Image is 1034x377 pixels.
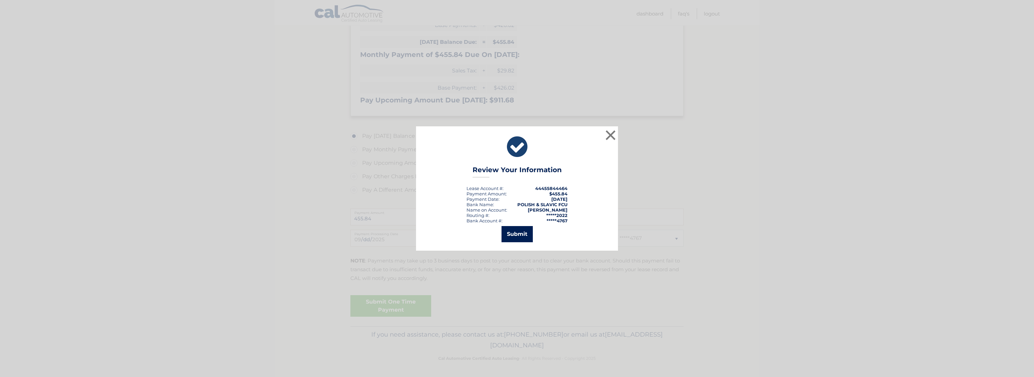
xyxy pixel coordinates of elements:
[517,202,567,207] strong: POLISH & SLAVIC FCU
[502,226,533,242] button: Submit
[467,196,498,202] span: Payment Date
[467,202,494,207] div: Bank Name:
[467,218,503,223] div: Bank Account #:
[467,191,507,196] div: Payment Amount:
[528,207,567,213] strong: [PERSON_NAME]
[467,207,507,213] div: Name on Account:
[467,196,499,202] div: :
[473,166,562,178] h3: Review Your Information
[535,186,567,191] strong: 44455844464
[549,191,567,196] span: $455.84
[467,186,504,191] div: Lease Account #:
[467,213,489,218] div: Routing #:
[604,128,617,142] button: ×
[551,196,567,202] span: [DATE]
